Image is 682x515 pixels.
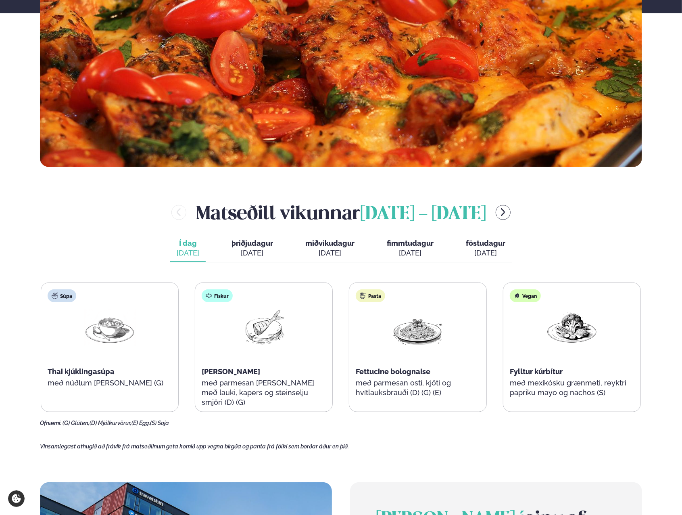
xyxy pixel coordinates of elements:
img: Soup.png [84,309,136,346]
span: Thai kjúklingasúpa [48,367,115,376]
span: miðvikudagur [305,239,355,247]
span: (G) Glúten, [63,420,90,426]
p: með parmesan [PERSON_NAME] með lauki, kapers og steinselju smjöri (D) (G) [202,378,326,407]
span: föstudagur [466,239,505,247]
p: með mexíkósku grænmeti, reyktri papriku mayo og nachos (S) [510,378,634,398]
div: [DATE] [466,248,505,258]
img: Fish.png [238,309,290,346]
span: þriðjudagur [232,239,273,247]
img: Spagetti.png [392,309,444,346]
div: [DATE] [177,248,199,258]
span: Ofnæmi: [40,420,61,426]
img: pasta.svg [360,293,366,299]
p: með núðlum [PERSON_NAME] (G) [48,378,172,388]
div: Fiskur [202,289,233,302]
div: Pasta [356,289,385,302]
span: (S) Soja [150,420,169,426]
button: menu-btn-right [496,205,511,220]
div: [DATE] [305,248,355,258]
img: Vegan.svg [514,293,520,299]
span: [DATE] - [DATE] [360,205,486,223]
h2: Matseðill vikunnar [196,199,486,226]
img: Vegan.png [546,309,598,346]
p: með parmesan osti, kjöti og hvítlauksbrauði (D) (G) (E) [356,378,480,398]
button: miðvikudagur [DATE] [299,235,361,262]
div: Vegan [510,289,541,302]
span: (D) Mjólkurvörur, [90,420,131,426]
a: Cookie settings [8,490,25,507]
span: Í dag [177,239,199,248]
span: Fettucine bolognaise [356,367,430,376]
button: menu-btn-left [171,205,186,220]
button: föstudagur [DATE] [459,235,512,262]
button: Í dag [DATE] [170,235,206,262]
img: fish.svg [206,293,212,299]
div: [DATE] [387,248,434,258]
div: Súpa [48,289,76,302]
img: soup.svg [52,293,58,299]
span: (E) Egg, [131,420,150,426]
span: fimmtudagur [387,239,434,247]
button: þriðjudagur [DATE] [225,235,279,262]
button: fimmtudagur [DATE] [380,235,440,262]
span: [PERSON_NAME] [202,367,260,376]
span: Fylltur kúrbítur [510,367,563,376]
div: [DATE] [232,248,273,258]
span: Vinsamlegast athugið að frávik frá matseðlinum geta komið upp vegna birgða og panta frá fólki sem... [40,443,349,450]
